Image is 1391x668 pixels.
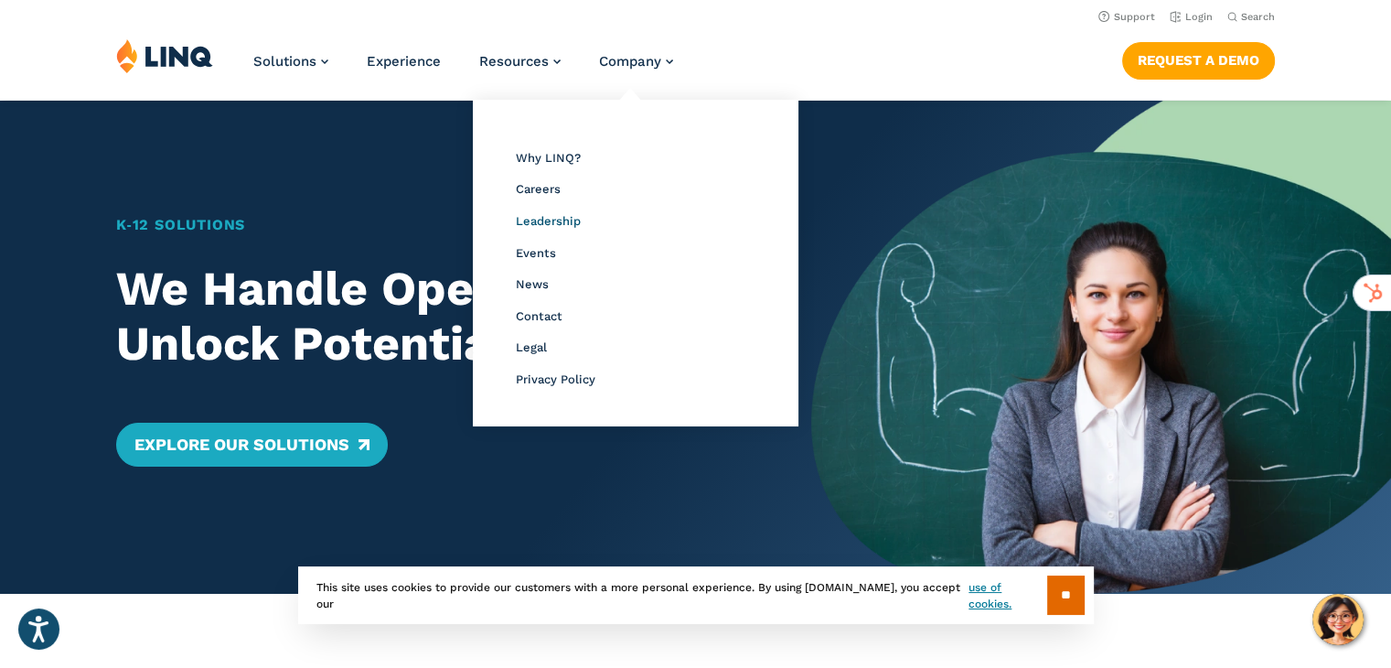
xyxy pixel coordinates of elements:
[516,372,595,386] a: Privacy Policy
[1122,42,1275,79] a: Request a Demo
[1312,594,1364,645] button: Hello, have a question? Let’s chat.
[116,214,755,236] h1: K‑12 Solutions
[599,53,661,70] span: Company
[479,53,549,70] span: Resources
[599,53,673,70] a: Company
[968,579,1046,612] a: use of cookies.
[516,246,556,260] a: Events
[516,214,581,228] a: Leadership
[516,340,547,354] a: Legal
[367,53,441,70] a: Experience
[116,423,388,467] a: Explore Our Solutions
[811,101,1391,594] img: Home Banner
[1241,11,1275,23] span: Search
[1122,38,1275,79] nav: Button Navigation
[1170,11,1213,23] a: Login
[116,262,755,372] h2: We Handle Operations. You Unlock Potential.
[516,277,549,291] a: News
[253,53,316,70] span: Solutions
[479,53,561,70] a: Resources
[1227,10,1275,24] button: Open Search Bar
[516,182,561,196] a: Careers
[1098,11,1155,23] a: Support
[253,53,328,70] a: Solutions
[298,566,1094,624] div: This site uses cookies to provide our customers with a more personal experience. By using [DOMAIN...
[516,151,581,165] a: Why LINQ?
[516,309,562,323] a: Contact
[116,38,213,73] img: LINQ | K‑12 Software
[253,38,673,99] nav: Primary Navigation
